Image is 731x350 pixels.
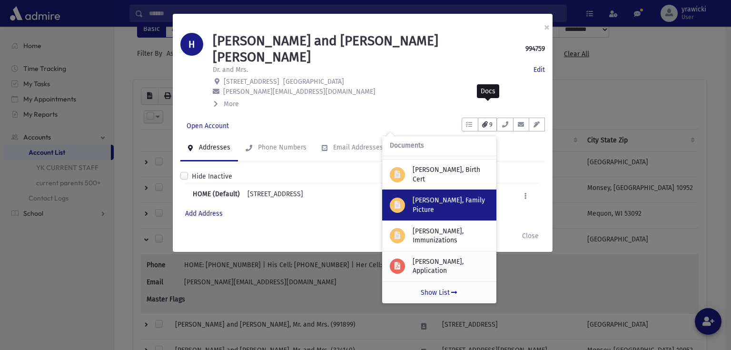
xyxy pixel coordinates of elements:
button: More [213,99,240,109]
span: More [224,100,239,108]
div: Email Addresses [331,143,383,151]
p: [PERSON_NAME], Family Picture [413,196,489,214]
span: [STREET_ADDRESS] [224,78,279,86]
span: [PERSON_NAME][EMAIL_ADDRESS][DOMAIN_NAME] [223,88,375,96]
a: Open Account [180,118,235,135]
div: Addresses [197,143,230,151]
a: Show List [382,281,496,303]
a: Edit [533,65,545,75]
b: HOME (Default) [193,189,240,203]
p: [PERSON_NAME], Birth Cert [413,165,489,184]
span: Documents [390,142,424,150]
a: Addresses [180,135,238,161]
a: Email Addresses [314,135,391,161]
label: Hide Inactive [192,171,232,181]
span: 9 [489,120,493,130]
button: Close [516,227,545,244]
div: Docs [477,84,499,98]
a: Add Address [185,210,223,218]
p: [PERSON_NAME], Application [413,257,489,276]
div: H [180,33,203,56]
strong: 994759 [525,44,545,54]
div: Phone Numbers [256,143,306,151]
p: Dr. and Mrs. [213,65,248,75]
a: Phone Numbers [238,135,314,161]
span: [GEOGRAPHIC_DATA] [283,78,344,86]
div: [STREET_ADDRESS] [247,189,303,203]
button: 9 [478,118,497,131]
div: 9 [382,136,496,303]
button: × [536,14,557,40]
p: [PERSON_NAME], Immunizations [413,227,489,245]
h1: [PERSON_NAME] and [PERSON_NAME] [PERSON_NAME] [213,33,525,65]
